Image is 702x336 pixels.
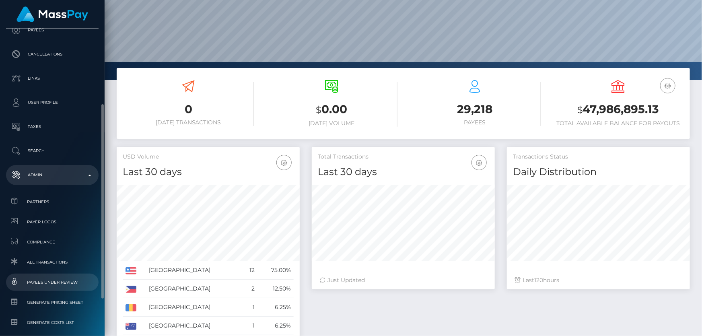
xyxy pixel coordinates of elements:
td: [GEOGRAPHIC_DATA] [146,261,242,280]
a: Payees [6,20,99,40]
a: Partners [6,193,99,210]
p: Cancellations [9,48,95,60]
span: Generate Costs List [9,318,95,327]
td: [GEOGRAPHIC_DATA] [146,317,242,335]
a: Payees under Review [6,274,99,291]
span: Payer Logos [9,217,95,227]
span: All Transactions [9,258,95,267]
img: RO.png [126,304,136,311]
a: Payer Logos [6,213,99,231]
div: Just Updated [320,276,487,284]
img: AU.png [126,323,136,330]
h4: Last 30 days [123,165,294,179]
p: User Profile [9,97,95,109]
p: Taxes [9,121,95,133]
td: 75.00% [257,261,294,280]
td: 12.50% [257,280,294,298]
img: MassPay Logo [16,6,88,22]
p: Search [9,145,95,157]
h6: Total Available Balance for Payouts [553,120,684,127]
td: 1 [242,317,258,335]
td: 6.25% [257,298,294,317]
span: Payees under Review [9,278,95,287]
span: 120 [534,276,543,284]
img: PH.png [126,286,136,293]
h5: Transactions Status [513,153,684,161]
a: All Transactions [6,254,99,271]
a: Generate Costs List [6,314,99,331]
td: 6.25% [257,317,294,335]
img: US.png [126,267,136,274]
p: Payees [9,24,95,36]
a: Admin [6,165,99,185]
h6: [DATE] Volume [266,120,397,127]
h3: 0 [123,101,254,117]
span: Generate Pricing Sheet [9,298,95,307]
td: [GEOGRAPHIC_DATA] [146,298,242,317]
a: Search [6,141,99,161]
h6: [DATE] Transactions [123,119,254,126]
span: Partners [9,197,95,206]
a: Cancellations [6,44,99,64]
small: $ [316,104,321,115]
div: Last hours [515,276,682,284]
small: $ [577,104,583,115]
p: Admin [9,169,95,181]
h3: 0.00 [266,101,397,118]
td: 2 [242,280,258,298]
span: Compliance [9,237,95,247]
p: Links [9,72,95,85]
a: Taxes [6,117,99,137]
h5: USD Volume [123,153,294,161]
h6: Payees [410,119,541,126]
h4: Last 30 days [318,165,489,179]
a: Links [6,68,99,89]
a: User Profile [6,93,99,113]
a: Compliance [6,233,99,251]
h4: Daily Distribution [513,165,684,179]
td: 12 [242,261,258,280]
a: Generate Pricing Sheet [6,294,99,311]
h3: 29,218 [410,101,541,117]
h3: 47,986,895.13 [553,101,684,118]
td: [GEOGRAPHIC_DATA] [146,280,242,298]
h5: Total Transactions [318,153,489,161]
td: 1 [242,298,258,317]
